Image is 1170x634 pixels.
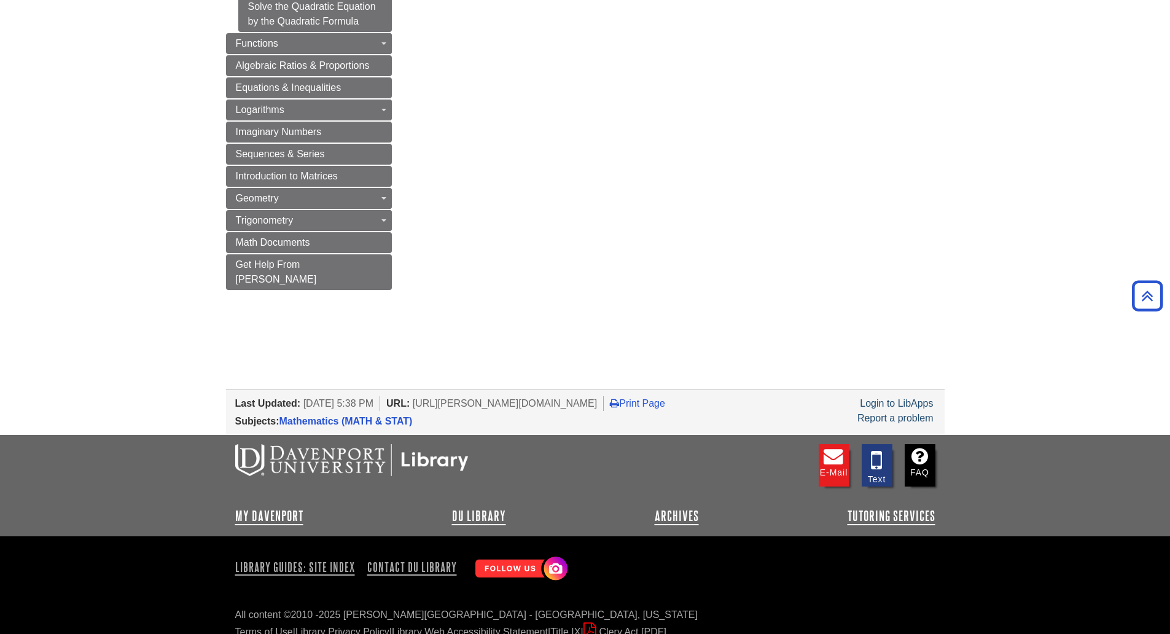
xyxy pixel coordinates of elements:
[848,509,935,523] a: Tutoring Services
[236,104,284,115] span: Logarithms
[236,171,338,181] span: Introduction to Matrices
[236,215,294,225] span: Trigonometry
[226,232,392,253] a: Math Documents
[226,144,392,165] a: Sequences & Series
[610,398,619,408] i: Print Page
[236,60,370,71] span: Algebraic Ratios & Proportions
[469,552,571,587] img: Follow Us! Instagram
[236,237,310,248] span: Math Documents
[905,444,935,487] a: FAQ
[236,82,341,93] span: Equations & Inequalities
[226,55,392,76] a: Algebraic Ratios & Proportions
[226,166,392,187] a: Introduction to Matrices
[655,509,699,523] a: Archives
[226,210,392,231] a: Trigonometry
[226,33,392,54] a: Functions
[862,444,892,487] a: Text
[236,127,322,137] span: Imaginary Numbers
[236,259,317,284] span: Get Help From [PERSON_NAME]
[235,398,301,409] span: Last Updated:
[236,38,278,49] span: Functions
[226,100,392,120] a: Logarithms
[819,444,849,487] a: E-mail
[860,398,933,409] a: Login to LibApps
[857,413,934,423] a: Report a problem
[452,509,506,523] a: DU Library
[303,398,373,409] span: [DATE] 5:38 PM
[235,444,469,476] img: DU Libraries
[236,149,325,159] span: Sequences & Series
[279,416,413,426] a: Mathematics (MATH & STAT)
[235,416,279,426] span: Subjects:
[362,557,462,577] a: Contact DU Library
[226,188,392,209] a: Geometry
[386,398,410,409] span: URL:
[235,557,360,577] a: Library Guides: Site Index
[226,77,392,98] a: Equations & Inequalities
[1128,288,1167,304] a: Back to Top
[226,254,392,290] a: Get Help From [PERSON_NAME]
[226,122,392,143] a: Imaginary Numbers
[235,509,303,523] a: My Davenport
[413,398,598,409] span: [URL][PERSON_NAME][DOMAIN_NAME]
[610,398,665,409] a: Print Page
[236,193,279,203] span: Geometry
